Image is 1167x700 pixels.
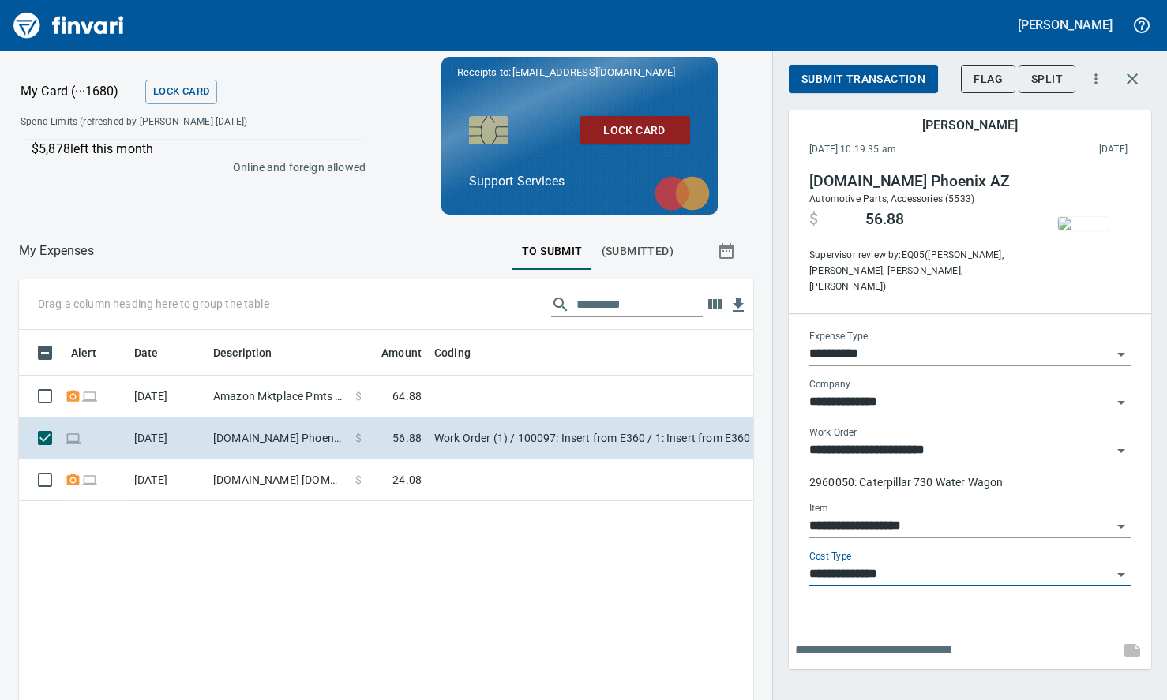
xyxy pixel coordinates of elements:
span: 64.88 [392,388,422,404]
td: [DATE] [128,376,207,417]
td: [DOMAIN_NAME] Phoenix AZ [207,417,349,459]
span: $ [809,210,818,229]
button: [PERSON_NAME] [1014,13,1116,37]
img: receipts%2Ftapani%2F2025-09-15%2F9mFQdhIF8zLowLGbDphOVZksN8b2__N7lGNphGXP8XJYWHA8jF7_thumb.png [1058,217,1109,230]
button: Flag [961,65,1015,94]
span: Split [1031,69,1063,89]
label: Work Order [809,428,857,437]
button: Open [1110,391,1132,414]
h5: [PERSON_NAME] [922,117,1017,133]
label: Company [809,380,850,389]
span: 56.88 [392,430,422,446]
p: Drag a column heading here to group the table [38,296,269,312]
span: [EMAIL_ADDRESS][DOMAIN_NAME] [511,65,677,80]
button: Open [1110,440,1132,462]
span: $ [355,388,362,404]
td: [DATE] [128,417,207,459]
span: [DATE] 10:19:35 am [809,142,998,158]
span: Amount [361,343,422,362]
span: Receipt Required [65,474,81,485]
button: Open [1110,343,1132,365]
span: Automotive Parts, Accessories (5533) [809,193,974,204]
span: (Submitted) [602,241,674,261]
span: Receipt Required [65,391,81,401]
td: [DATE] [128,459,207,501]
span: Online transaction [81,391,98,401]
span: Alert [71,343,117,362]
label: Cost Type [809,552,852,561]
button: Submit Transaction [789,65,938,94]
button: Open [1110,515,1132,537]
span: Supervisor review by: EQ05 ([PERSON_NAME], [PERSON_NAME], [PERSON_NAME], [PERSON_NAME]) [809,248,1024,295]
span: Amount [381,343,422,362]
span: $ [355,430,362,446]
span: Lock Card [592,121,677,140]
p: Receipts to: [457,65,702,80]
span: This charge was settled by the merchant and appears on the 2025/09/13 statement. [998,142,1128,158]
button: Show transactions within a particular date range [703,232,753,270]
button: Open [1110,563,1132,586]
button: More [1079,62,1113,96]
nav: breadcrumb [19,241,94,260]
label: Item [809,503,828,513]
button: Split [1019,65,1075,94]
img: mastercard.svg [647,168,718,219]
span: 24.08 [392,472,422,488]
span: To Submit [522,241,583,261]
button: Lock Card [580,116,690,145]
p: Online and foreign allowed [8,159,366,175]
span: Date [134,343,179,362]
p: My Card (···1680) [21,82,139,101]
p: My Expenses [19,241,94,260]
span: This records your note into the expense [1113,631,1151,669]
button: Download Table [726,294,750,317]
span: Submit Transaction [801,69,925,89]
h5: [PERSON_NAME] [1018,17,1113,33]
span: Description [213,343,272,362]
button: Lock Card [145,80,217,104]
img: Finvari [9,6,128,44]
span: $ [355,472,362,488]
p: Support Services [469,172,690,191]
p: $5,878 left this month [32,140,363,159]
span: Description [213,343,293,362]
span: Coding [434,343,471,362]
span: Coding [434,343,491,362]
span: Alert [71,343,96,362]
span: Flag [974,69,1003,89]
button: Close transaction [1113,60,1151,98]
span: Date [134,343,159,362]
label: Expense Type [809,331,868,341]
td: [DOMAIN_NAME] [DOMAIN_NAME][URL] WA [207,459,349,501]
span: Online transaction [65,432,81,443]
td: Amazon Mktplace Pmts [DOMAIN_NAME][URL] WA [207,376,349,417]
td: Work Order (1) / 100097: Insert from E360 / 1: Insert from E360 / 2: Parts/Other [428,417,823,459]
span: Online transaction [81,474,98,485]
span: Spend Limits (refreshed by [PERSON_NAME] [DATE]) [21,114,305,130]
h4: [DOMAIN_NAME] Phoenix AZ [809,172,1024,191]
p: 2960050: Caterpillar 730 Water Wagon [809,474,1131,490]
span: Lock Card [153,83,209,101]
span: 56.88 [865,210,904,229]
